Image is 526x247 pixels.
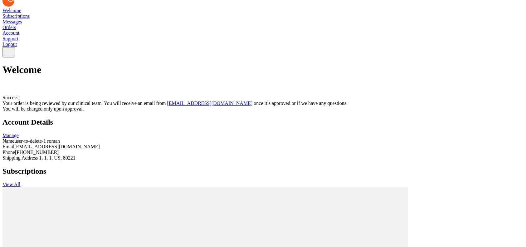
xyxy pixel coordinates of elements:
[2,30,19,36] a: Account
[2,182,20,187] a: View All
[2,25,16,30] a: Orders
[2,36,18,41] a: Support
[2,155,38,161] span: Shipping Address
[14,138,60,144] span: user-to-delete-1 roman
[38,155,75,161] span: 1, 1, 1, US, 80221
[2,150,15,155] span: Phone
[2,138,14,144] span: Name
[2,133,19,138] a: Manage
[15,150,59,155] span: [PHONE_NUMBER]
[2,64,524,76] h1: Welcome
[2,95,524,101] div: Success!
[2,101,524,112] div: Your order is being reviewed by our clinical team. You will receive an email from once it’s appro...
[2,19,22,24] a: Messages
[167,101,253,106] a: [EMAIL_ADDRESS][DOMAIN_NAME]
[2,144,14,149] span: Email
[2,42,17,47] a: Logout
[14,144,100,149] span: user-to-delete-1@roman.com
[2,167,524,175] h2: Subscriptions
[2,118,524,126] h2: Account Details
[2,13,30,19] a: Subscriptions
[2,8,21,13] a: Welcome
